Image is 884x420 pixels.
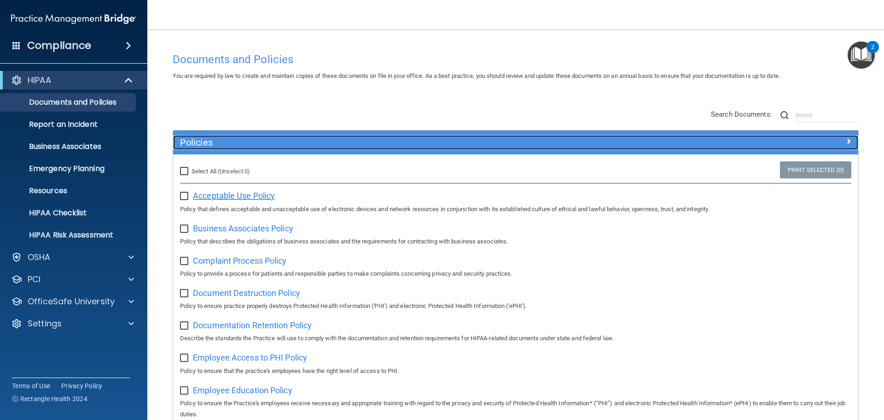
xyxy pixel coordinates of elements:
[180,268,851,279] p: Policy to provide a process for patients and responsible parties to make complaints concerning pr...
[28,252,51,263] p: OSHA
[192,168,216,175] span: Select All
[11,10,136,28] img: PMB logo
[193,320,312,330] span: Documentation Retention Policy
[796,108,859,122] input: Search
[6,142,132,151] p: Business Associates
[193,288,300,298] span: Document Destruction Policy
[180,366,851,377] p: Policy to ensure that the practice's employees have the right level of access to PHI.
[6,208,132,218] p: HIPAA Checklist
[28,296,115,307] p: OfficeSafe University
[12,381,50,390] a: Terms of Use
[28,75,51,86] p: HIPAA
[6,231,132,240] p: HIPAA Risk Assessment
[6,164,132,173] p: Emergency Planning
[848,41,875,69] button: Open Resource Center, 2 new notifications
[28,274,41,285] p: PCI
[180,236,851,247] p: Policy that describes the obligations of business associates and the requirements for contracting...
[218,168,250,175] a: (Unselect 0)
[871,47,874,59] div: 2
[725,355,873,391] iframe: Drift Widget Chat Controller
[6,98,132,107] p: Documents and Policies
[193,191,275,201] span: Acceptable Use Policy
[173,53,859,65] h4: Documents and Policies
[28,318,62,329] p: Settings
[180,301,851,312] p: Policy to ensure practice properly destroys Protected Health Information ('PHI') and electronic P...
[27,39,91,52] h4: Compliance
[180,135,851,150] a: Policies
[61,381,103,390] a: Privacy Policy
[180,398,851,420] p: Policy to ensure the Practice's employees receive necessary and appropriate training with regard ...
[180,204,851,215] p: Policy that defines acceptable and unacceptable use of electronic devices and network resources i...
[780,161,851,178] a: Print Selected (0)
[193,353,307,362] span: Employee Access to PHI Policy
[180,168,191,175] input: Select All (Unselect 0)
[12,394,87,403] span: Ⓒ Rectangle Health 2024
[11,296,134,307] a: OfficeSafe University
[193,256,286,266] span: Complaint Process Policy
[193,385,292,395] span: Employee Education Policy
[6,186,132,195] p: Resources
[711,110,772,118] span: Search Documents:
[11,252,134,263] a: OSHA
[11,274,134,285] a: PCI
[193,224,293,233] span: Business Associates Policy
[180,333,851,344] p: Describe the standards the Practice will use to comply with the documentation and retention requi...
[173,72,780,79] span: You are required by law to create and maintain copies of these documents on file in your office. ...
[6,120,132,129] p: Report an Incident
[180,137,680,148] h5: Policies
[11,75,134,86] a: HIPAA
[780,111,789,119] img: ic-search.3b580494.png
[11,318,134,329] a: Settings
